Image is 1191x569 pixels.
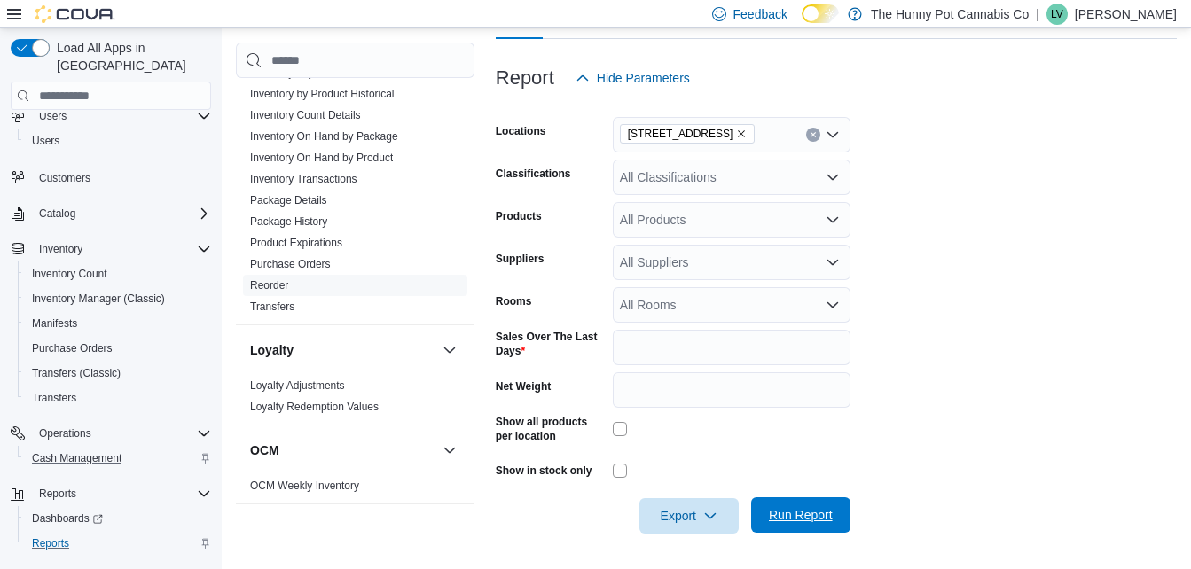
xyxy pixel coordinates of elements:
[250,215,327,228] a: Package History
[25,338,211,359] span: Purchase Orders
[250,236,342,250] span: Product Expirations
[39,242,82,256] span: Inventory
[32,238,90,260] button: Inventory
[568,60,697,96] button: Hide Parameters
[4,237,218,261] button: Inventory
[496,124,546,138] label: Locations
[32,267,107,281] span: Inventory Count
[4,421,218,446] button: Operations
[32,391,76,405] span: Transfers
[826,213,840,227] button: Open list of options
[751,497,850,533] button: Run Report
[25,288,211,309] span: Inventory Manager (Classic)
[250,300,294,314] span: Transfers
[250,152,393,164] a: Inventory On Hand by Product
[769,506,833,524] span: Run Report
[250,400,379,414] span: Loyalty Redemption Values
[25,533,76,554] a: Reports
[25,313,84,334] a: Manifests
[439,440,460,461] button: OCM
[733,5,787,23] span: Feedback
[250,300,294,313] a: Transfers
[25,508,211,529] span: Dashboards
[250,341,435,359] button: Loyalty
[250,441,279,459] h3: OCM
[250,194,327,207] a: Package Details
[25,448,211,469] span: Cash Management
[25,263,211,284] span: Inventory Count
[39,487,76,501] span: Reports
[439,339,460,361] button: Loyalty
[236,62,474,324] div: Inventory
[806,128,820,142] button: Clear input
[250,214,327,229] span: Package History
[25,263,114,284] a: Inventory Count
[496,67,554,89] h3: Report
[18,286,218,311] button: Inventory Manager (Classic)
[250,379,345,392] a: Loyalty Adjustments
[32,423,211,444] span: Operations
[650,498,728,534] span: Export
[18,446,218,471] button: Cash Management
[250,237,342,249] a: Product Expirations
[32,168,98,189] a: Customers
[25,387,83,409] a: Transfers
[597,69,690,87] span: Hide Parameters
[25,362,128,384] a: Transfers (Classic)
[496,330,606,358] label: Sales Over The Last Days
[32,483,211,504] span: Reports
[250,441,435,459] button: OCM
[32,316,77,331] span: Manifests
[250,341,294,359] h3: Loyalty
[25,313,211,334] span: Manifests
[39,426,91,440] span: Operations
[802,23,803,24] span: Dark Mode
[1036,4,1039,25] p: |
[18,129,218,153] button: Users
[1051,4,1063,25] span: LV
[826,170,840,184] button: Open list of options
[250,258,331,270] a: Purchase Orders
[25,448,129,469] a: Cash Management
[25,130,211,152] span: Users
[250,193,327,207] span: Package Details
[25,338,120,359] a: Purchase Orders
[18,336,218,361] button: Purchase Orders
[18,261,218,286] button: Inventory Count
[18,311,218,336] button: Manifests
[736,129,747,139] button: Remove 5035 Hurontario St from selection in this group
[32,292,165,306] span: Inventory Manager (Classic)
[250,257,331,271] span: Purchase Orders
[826,255,840,269] button: Open list of options
[250,401,379,413] a: Loyalty Redemption Values
[250,88,395,100] a: Inventory by Product Historical
[826,298,840,312] button: Open list of options
[250,151,393,165] span: Inventory On Hand by Product
[32,238,211,260] span: Inventory
[4,104,218,129] button: Users
[32,536,69,550] span: Reports
[32,203,211,224] span: Catalog
[18,531,218,556] button: Reports
[32,203,82,224] button: Catalog
[32,511,103,526] span: Dashboards
[39,171,90,185] span: Customers
[250,172,357,186] span: Inventory Transactions
[496,167,571,181] label: Classifications
[4,481,218,506] button: Reports
[32,366,121,380] span: Transfers (Classic)
[25,508,110,529] a: Dashboards
[628,125,733,143] span: [STREET_ADDRESS]
[250,109,361,121] a: Inventory Count Details
[250,108,361,122] span: Inventory Count Details
[496,464,592,478] label: Show in stock only
[32,451,121,465] span: Cash Management
[250,479,359,492] a: OCM Weekly Inventory
[871,4,1029,25] p: The Hunny Pot Cannabis Co
[18,361,218,386] button: Transfers (Classic)
[18,386,218,410] button: Transfers
[25,387,211,409] span: Transfers
[250,479,359,493] span: OCM Weekly Inventory
[250,130,398,143] a: Inventory On Hand by Package
[620,124,756,144] span: 5035 Hurontario St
